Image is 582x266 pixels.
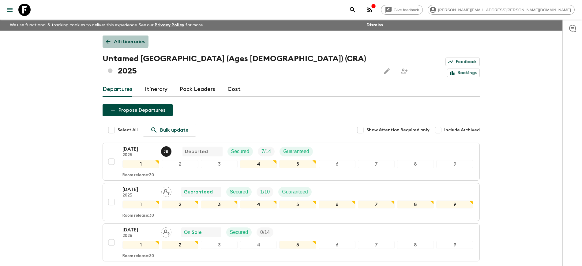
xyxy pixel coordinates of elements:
button: [DATE]2025Joe BerniniDepartedSecuredTrip FillGuaranteed123456789Room release:30 [103,143,480,181]
p: [DATE] [122,226,156,234]
div: 9 [436,241,473,249]
a: Departures [103,82,133,97]
div: [PERSON_NAME][EMAIL_ADDRESS][PERSON_NAME][DOMAIN_NAME] [428,5,575,15]
p: All itineraries [114,38,145,45]
p: Secured [231,148,250,155]
a: Bookings [447,69,480,77]
div: 4 [240,241,277,249]
div: 2 [162,160,198,168]
a: Privacy Policy [155,23,184,27]
div: 5 [279,200,316,208]
p: 1 / 10 [260,188,270,196]
div: 3 [201,241,238,249]
a: Pack Leaders [180,82,215,97]
button: Propose Departures [103,104,173,116]
div: Trip Fill [257,187,273,197]
div: 5 [279,160,316,168]
div: 4 [240,200,277,208]
div: 8 [397,241,434,249]
a: Bulk update [143,124,196,137]
span: Give feedback [390,8,422,12]
div: 1 [122,241,159,249]
span: Assign pack leader [161,189,171,193]
a: All itineraries [103,36,148,48]
button: search adventures [347,4,359,16]
div: Trip Fill [258,147,275,156]
div: 1 [122,200,159,208]
p: Guaranteed [283,148,309,155]
p: Room release: 30 [122,173,154,178]
div: 8 [397,200,434,208]
p: Guaranteed [184,188,213,196]
p: Secured [230,188,248,196]
div: 6 [319,160,355,168]
div: 1 [122,160,159,168]
p: Room release: 30 [122,213,154,218]
div: 3 [201,160,238,168]
a: Give feedback [381,5,423,15]
a: Itinerary [145,82,167,97]
h1: Untamed [GEOGRAPHIC_DATA] (Ages [DEMOGRAPHIC_DATA]) (CRA) 2025 [103,53,376,77]
span: Joe Bernini [161,148,173,153]
div: 8 [397,160,434,168]
p: [DATE] [122,145,156,153]
p: We use functional & tracking cookies to deliver this experience. See our for more. [7,20,206,31]
div: 9 [436,160,473,168]
div: 9 [436,200,473,208]
p: Bulk update [160,126,189,134]
span: Include Archived [444,127,480,133]
span: [PERSON_NAME][EMAIL_ADDRESS][PERSON_NAME][DOMAIN_NAME] [435,8,574,12]
div: 6 [319,241,355,249]
div: 2 [162,200,198,208]
p: 2025 [122,234,156,238]
p: [DATE] [122,186,156,193]
button: Edit this itinerary [381,65,393,77]
p: Room release: 30 [122,254,154,259]
div: 6 [319,200,355,208]
button: [DATE]2025Assign pack leaderOn SaleSecuredTrip Fill123456789Room release:30 [103,223,480,261]
button: [DATE]2025Assign pack leaderGuaranteedSecuredTrip FillGuaranteed123456789Room release:30 [103,183,480,221]
button: menu [4,4,16,16]
p: Secured [230,229,248,236]
p: Departed [185,148,208,155]
span: Select All [118,127,138,133]
a: Cost [227,82,241,97]
p: 0 / 14 [260,229,270,236]
div: 3 [201,200,238,208]
button: Dismiss [365,21,385,29]
span: Assign pack leader [161,229,171,234]
span: Show Attention Required only [366,127,430,133]
div: Secured [226,227,252,237]
div: 7 [358,241,395,249]
div: 4 [240,160,277,168]
p: Guaranteed [282,188,308,196]
div: 5 [279,241,316,249]
div: Secured [226,187,252,197]
p: On Sale [184,229,202,236]
a: Feedback [445,58,480,66]
p: 2025 [122,153,156,158]
p: 7 / 14 [261,148,271,155]
span: Share this itinerary [398,65,410,77]
p: 2025 [122,193,156,198]
div: Secured [227,147,253,156]
div: Trip Fill [257,227,273,237]
div: 2 [162,241,198,249]
div: 7 [358,200,395,208]
div: 7 [358,160,395,168]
